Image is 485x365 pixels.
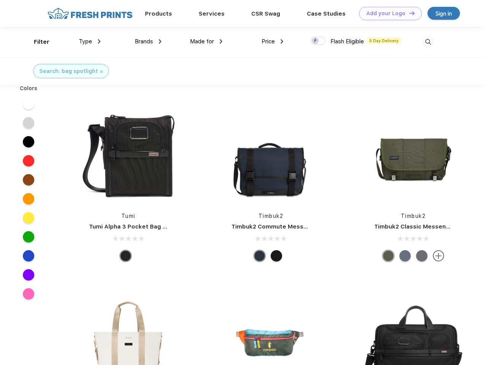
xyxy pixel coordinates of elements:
div: Eco Army [383,250,394,262]
img: more.svg [433,250,444,262]
a: Timbuk2 [258,213,284,219]
a: Timbuk2 Classic Messenger Bag [374,223,469,230]
a: Products [145,10,172,17]
div: Eco Army Pop [416,250,428,262]
div: Sign in [436,9,452,18]
div: Black [120,250,131,262]
img: dropdown.png [220,39,222,44]
div: Search: bag spotlight [39,67,98,75]
img: func=resize&h=266 [78,103,179,205]
img: dropdown.png [98,39,101,44]
span: Brands [135,38,153,45]
img: fo%20logo%202.webp [45,7,135,20]
a: Timbuk2 [401,213,426,219]
a: Tumi Alpha 3 Pocket Bag Small [89,223,178,230]
img: filter_cancel.svg [100,70,103,73]
div: Filter [34,38,49,46]
img: dropdown.png [281,39,283,44]
div: Colors [14,84,43,92]
span: Made for [190,38,214,45]
div: Eco Nautical [254,250,265,262]
img: dropdown.png [159,39,161,44]
img: desktop_search.svg [422,36,434,48]
span: Type [79,38,92,45]
a: Tumi [121,213,136,219]
img: DT [409,11,415,15]
span: 5 Day Delivery [367,37,401,44]
div: Eco Black [271,250,282,262]
div: Add your Logo [366,10,405,17]
span: Price [262,38,275,45]
span: Flash Eligible [330,38,364,45]
a: Timbuk2 Commute Messenger Bag [231,223,333,230]
img: func=resize&h=266 [363,103,464,205]
a: Sign in [428,7,460,20]
img: func=resize&h=266 [220,103,321,205]
div: Eco Lightbeam [399,250,411,262]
